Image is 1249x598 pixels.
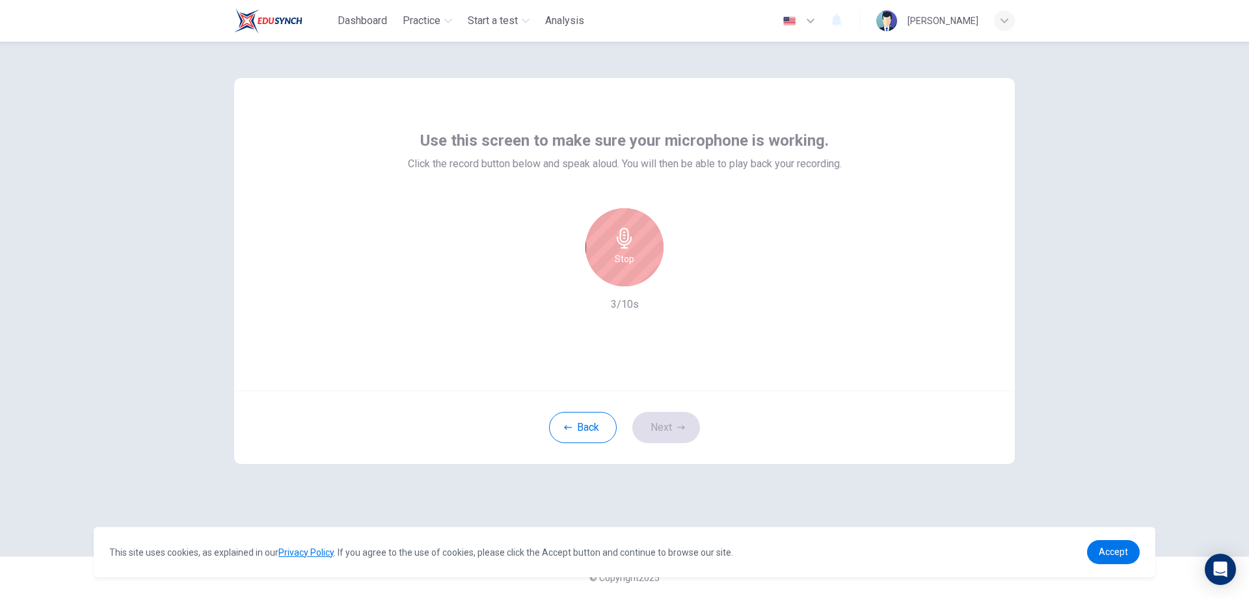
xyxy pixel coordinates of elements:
[94,527,1155,577] div: cookieconsent
[540,9,589,33] button: Analysis
[589,573,660,583] span: © Copyright 2025
[278,547,334,558] a: Privacy Policy
[332,9,392,33] button: Dashboard
[781,16,798,26] img: en
[234,8,302,34] img: Train Test logo
[876,10,897,31] img: Profile picture
[468,13,518,29] span: Start a test
[907,13,978,29] div: [PERSON_NAME]
[397,9,457,33] button: Practice
[403,13,440,29] span: Practice
[549,412,617,443] button: Back
[545,13,584,29] span: Analysis
[611,297,639,312] h6: 3/10s
[615,251,634,267] h6: Stop
[420,130,829,151] span: Use this screen to make sure your microphone is working.
[338,13,387,29] span: Dashboard
[1099,547,1128,557] span: Accept
[1087,540,1140,564] a: dismiss cookie message
[463,9,535,33] button: Start a test
[1205,554,1236,585] div: Open Intercom Messenger
[585,208,664,286] button: Stop
[109,547,733,558] span: This site uses cookies, as explained in our . If you agree to the use of cookies, please click th...
[234,8,332,34] a: Train Test logo
[408,156,842,172] span: Click the record button below and speak aloud. You will then be able to play back your recording.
